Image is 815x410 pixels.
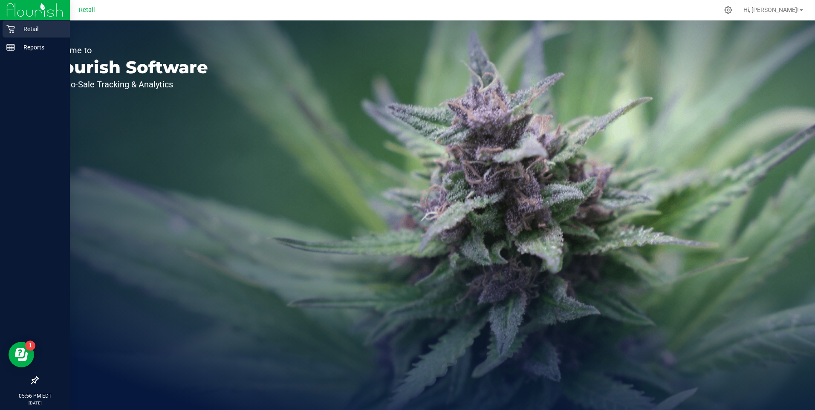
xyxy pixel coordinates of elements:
iframe: Resource center unread badge [25,341,35,351]
p: [DATE] [4,400,66,406]
p: Seed-to-Sale Tracking & Analytics [46,80,208,89]
inline-svg: Reports [6,43,15,52]
p: Flourish Software [46,59,208,76]
span: Retail [79,6,95,14]
span: Hi, [PERSON_NAME]! [743,6,799,13]
p: 05:56 PM EDT [4,392,66,400]
p: Retail [15,24,66,34]
p: Welcome to [46,46,208,55]
div: Manage settings [723,6,734,14]
inline-svg: Retail [6,25,15,33]
p: Reports [15,42,66,52]
iframe: Resource center [9,342,34,367]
